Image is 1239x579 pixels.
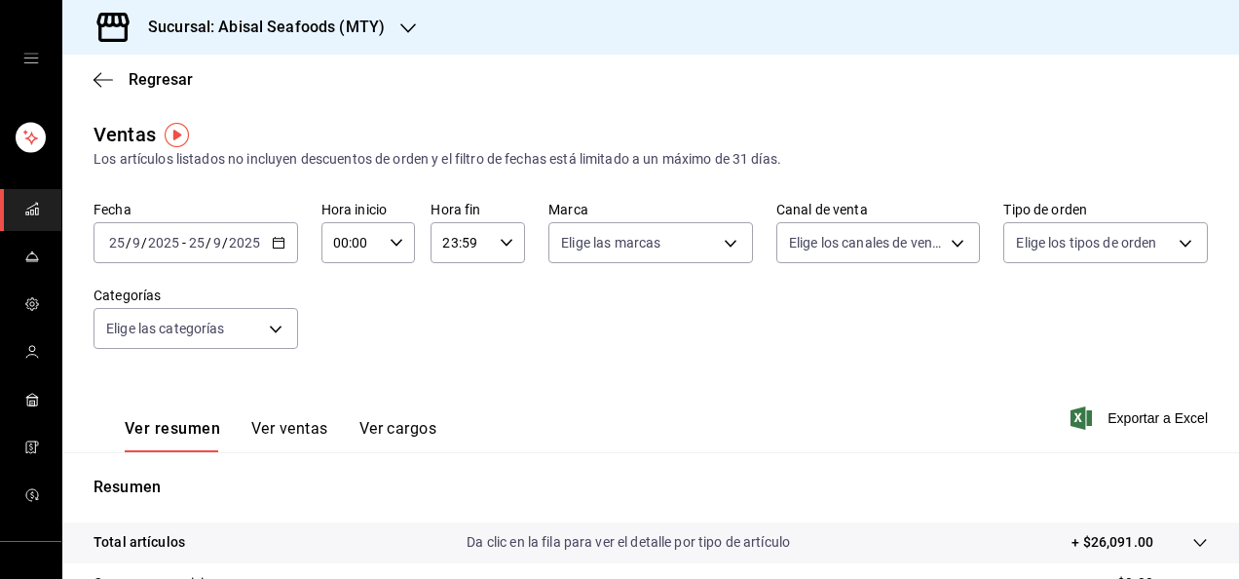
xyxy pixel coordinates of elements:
label: Canal de venta [776,203,981,216]
button: Ver resumen [125,419,220,452]
label: Fecha [94,203,298,216]
button: Exportar a Excel [1074,406,1208,430]
span: / [141,235,147,251]
img: Tooltip marker [165,123,189,147]
span: Elige las categorías [106,319,225,338]
div: Ventas [94,120,156,149]
p: Total artículos [94,532,185,553]
label: Marca [548,203,753,216]
label: Categorías [94,289,298,302]
label: Hora fin [431,203,525,216]
button: Ver cargos [359,419,437,452]
label: Tipo de orden [1003,203,1208,216]
input: ---- [147,235,180,251]
span: Regresar [129,70,193,89]
span: / [206,235,211,251]
button: Regresar [94,70,193,89]
span: / [126,235,131,251]
p: + $26,091.00 [1071,532,1153,553]
span: Elige las marcas [561,233,660,252]
input: -- [188,235,206,251]
p: Resumen [94,476,1208,499]
input: -- [108,235,126,251]
div: navigation tabs [125,419,436,452]
span: Elige los canales de venta [789,233,945,252]
input: -- [212,235,222,251]
span: - [182,235,186,251]
input: -- [131,235,141,251]
button: Ver ventas [251,419,328,452]
p: Da clic en la fila para ver el detalle por tipo de artículo [467,532,790,553]
h3: Sucursal: Abisal Seafoods (MTY) [132,16,385,39]
label: Hora inicio [321,203,416,216]
span: Elige los tipos de orden [1016,233,1156,252]
span: / [222,235,228,251]
button: open drawer [23,51,39,66]
input: ---- [228,235,261,251]
div: Los artículos listados no incluyen descuentos de orden y el filtro de fechas está limitado a un m... [94,149,1208,170]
